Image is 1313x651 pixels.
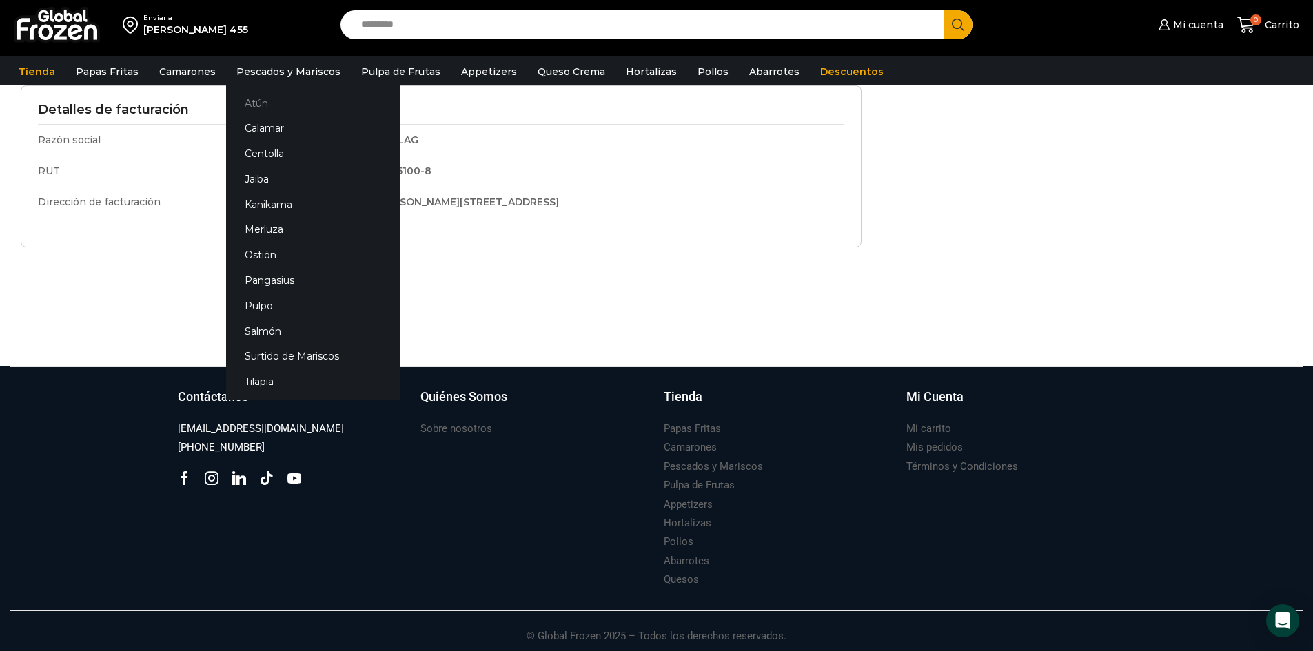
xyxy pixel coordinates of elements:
a: Camarones [664,438,717,457]
a: Mi carrito [906,420,951,438]
h3: Contáctanos [178,388,248,406]
a: [EMAIL_ADDRESS][DOMAIN_NAME] [178,420,344,438]
a: Atún [226,90,400,116]
a: Abarrotes [742,59,806,85]
a: Tilapia [226,369,400,395]
h3: [EMAIL_ADDRESS][DOMAIN_NAME] [178,422,344,436]
h3: Mi carrito [906,422,951,436]
a: Tienda [12,59,62,85]
a: Pescados y Mariscos [230,59,347,85]
a: Contáctanos [178,388,407,420]
a: Pulpa de Frutas [664,476,735,495]
h3: Tienda [664,388,702,406]
a: Appetizers [664,495,713,514]
a: Calamar [226,116,400,141]
h3: Appetizers [664,497,713,512]
h3: Quiénes Somos [420,388,507,406]
td: RUT [38,156,367,187]
a: [PHONE_NUMBER] [178,438,265,457]
h3: [PHONE_NUMBER] [178,440,265,455]
a: Mis pedidos [906,438,963,457]
div: [PERSON_NAME] 455 [143,23,248,37]
button: Search button [944,10,973,39]
a: Salmón [226,318,400,344]
h3: Términos y Condiciones [906,459,1018,474]
a: Queso Crema [531,59,612,85]
a: Quesos [664,570,699,589]
span: Carrito [1261,18,1299,32]
a: Hortalizas [619,59,684,85]
a: Merluza [226,217,400,242]
a: Camarones [152,59,223,85]
div: Open Intercom Messenger [1266,604,1299,637]
a: Papas Fritas [69,59,145,85]
a: Jaiba [226,166,400,192]
a: Tienda [664,388,893,420]
a: Papas Fritas [664,420,721,438]
h3: Pescados y Mariscos [664,459,763,474]
a: 0 Carrito [1237,9,1299,41]
h3: Sobre nosotros [420,422,492,436]
h3: Quesos [664,572,699,587]
h3: Mi Cuenta [906,388,964,406]
a: Pollos [691,59,735,85]
a: Pangasius [226,268,400,293]
a: Descuentos [813,59,890,85]
a: Pulpo [226,293,400,318]
img: address-field-icon.svg [123,13,143,37]
h3: Pollos [664,535,693,549]
a: Quiénes Somos [420,388,650,420]
a: Pollos [664,533,693,551]
a: Términos y Condiciones [906,457,1018,476]
h3: Pulpa de Frutas [664,478,735,493]
a: Surtido de Mariscos [226,344,400,369]
td: 16915100-8 [367,156,844,187]
a: Mi cuenta [1155,11,1223,39]
a: Appetizers [454,59,524,85]
h3: Camarones [664,440,717,455]
a: Pulpa de Frutas [354,59,447,85]
h3: Mis pedidos [906,440,963,455]
div: Enviar a [143,13,248,23]
td: [PERSON_NAME][STREET_ADDRESS] [367,187,844,215]
td: RAÚLAG [367,125,844,156]
a: Abarrotes [664,552,709,570]
p: © Global Frozen 2025 – Todos los derechos reservados. [171,611,1143,644]
a: Hortalizas [664,514,711,533]
span: Mi cuenta [1170,18,1223,32]
h3: Hortalizas [664,516,711,530]
td: Dirección de facturación [38,187,367,215]
span: 0 [1250,14,1261,25]
h3: Papas Fritas [664,422,721,436]
a: Mi Cuenta [906,388,1136,420]
a: Centolla [226,141,400,167]
h3: Abarrotes [664,554,709,568]
a: Sobre nosotros [420,420,492,438]
a: Ostión [226,242,400,268]
h3: Detalles de facturación [38,103,844,118]
a: Kanikama [226,192,400,217]
a: Pescados y Mariscos [664,457,763,476]
td: Razón social [38,125,367,156]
